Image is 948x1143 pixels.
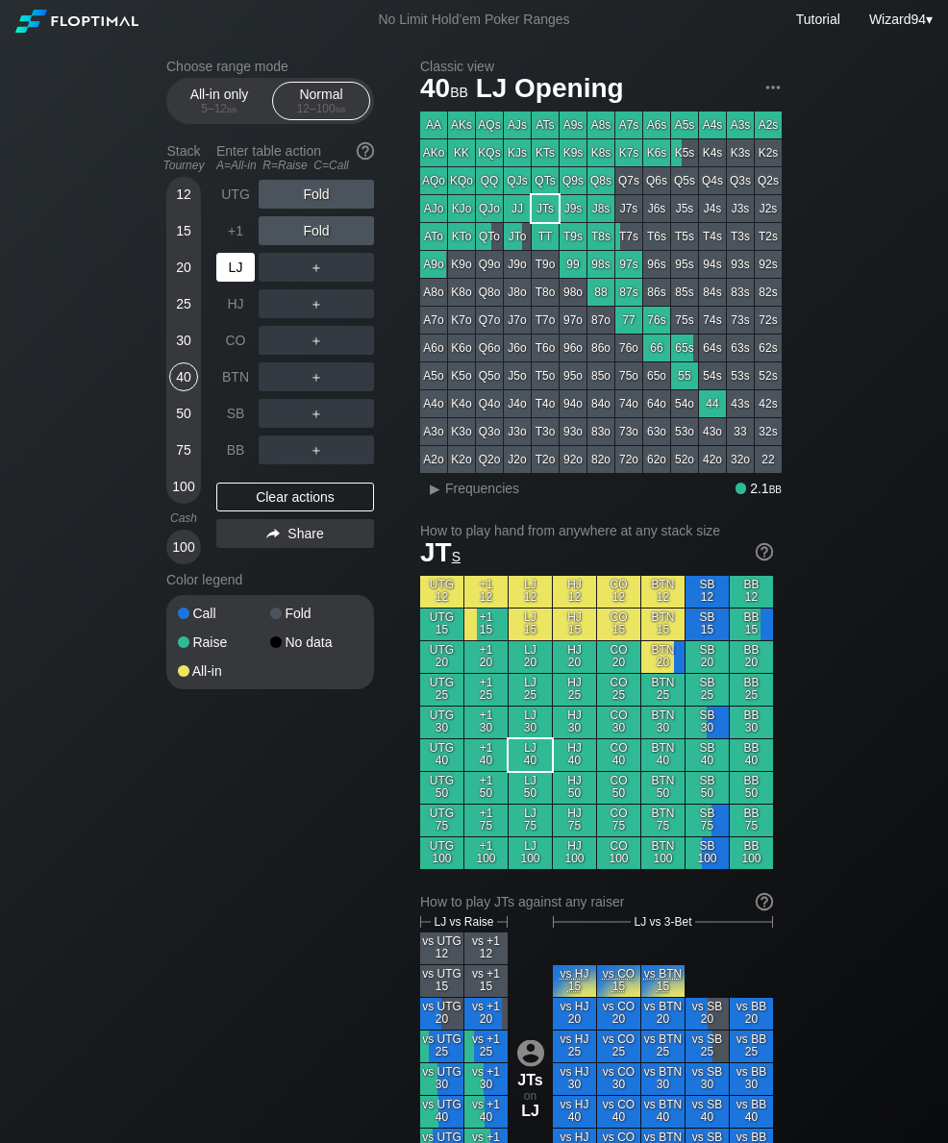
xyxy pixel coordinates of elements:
[266,529,280,539] img: share.864f2f62.svg
[560,251,586,278] div: 99
[730,772,773,804] div: BB 50
[476,335,503,361] div: Q6o
[587,335,614,361] div: 86o
[686,641,729,673] div: SB 20
[643,390,670,417] div: 64o
[420,335,447,361] div: A6o
[553,609,596,640] div: HJ 15
[504,167,531,194] div: QJs
[504,418,531,445] div: J3o
[464,576,508,608] div: +1 12
[420,609,463,640] div: UTG 15
[420,772,463,804] div: UTG 50
[448,335,475,361] div: K6o
[755,223,782,250] div: T2s
[671,279,698,306] div: 85s
[755,112,782,138] div: A2s
[216,180,255,209] div: UTG
[755,279,782,306] div: 82s
[615,279,642,306] div: 87s
[532,112,559,138] div: ATs
[560,446,586,473] div: 92o
[504,446,531,473] div: J2o
[615,446,642,473] div: 72o
[615,139,642,166] div: K7s
[476,307,503,334] div: Q7o
[464,707,508,738] div: +1 30
[509,805,552,836] div: LJ 75
[452,544,461,565] span: s
[643,139,670,166] div: K6s
[615,335,642,361] div: 76o
[504,112,531,138] div: AJs
[597,576,640,608] div: CO 12
[259,216,374,245] div: Fold
[420,112,447,138] div: AA
[216,362,255,391] div: BTN
[504,139,531,166] div: KJs
[560,279,586,306] div: 98o
[560,223,586,250] div: T9s
[216,289,255,318] div: HJ
[448,307,475,334] div: K7o
[560,195,586,222] div: J9s
[755,195,782,222] div: J2s
[476,195,503,222] div: QJo
[597,805,640,836] div: CO 75
[476,418,503,445] div: Q3o
[504,195,531,222] div: JJ
[641,641,685,673] div: BTN 20
[169,533,198,561] div: 100
[420,195,447,222] div: AJo
[755,362,782,389] div: 52s
[641,739,685,771] div: BTN 40
[641,707,685,738] div: BTN 30
[420,279,447,306] div: A8o
[560,362,586,389] div: 95o
[686,674,729,706] div: SB 25
[560,112,586,138] div: A9s
[175,83,263,119] div: All-in only
[420,139,447,166] div: AKo
[755,167,782,194] div: Q2s
[615,195,642,222] div: J7s
[755,390,782,417] div: 42s
[448,195,475,222] div: KJo
[671,418,698,445] div: 53o
[259,399,374,428] div: ＋
[754,891,775,912] img: help.32db89a4.svg
[587,362,614,389] div: 85o
[448,139,475,166] div: KK
[336,102,346,115] span: bb
[699,223,726,250] div: T4s
[509,641,552,673] div: LJ 20
[597,739,640,771] div: CO 40
[355,140,376,162] img: help.32db89a4.svg
[553,707,596,738] div: HJ 30
[504,279,531,306] div: J8o
[448,362,475,389] div: K5o
[643,251,670,278] div: 96s
[15,10,138,33] img: Floptimal logo
[597,609,640,640] div: CO 15
[553,772,596,804] div: HJ 50
[587,112,614,138] div: A8s
[169,180,198,209] div: 12
[727,418,754,445] div: 33
[869,12,926,27] span: Wizard94
[178,664,270,678] div: All-in
[641,576,685,608] div: BTN 12
[420,362,447,389] div: A5o
[553,641,596,673] div: HJ 20
[509,739,552,771] div: LJ 40
[420,576,463,608] div: UTG 12
[169,253,198,282] div: 20
[699,446,726,473] div: 42o
[615,112,642,138] div: A7s
[464,609,508,640] div: +1 15
[504,251,531,278] div: J9o
[169,399,198,428] div: 50
[615,390,642,417] div: 74o
[216,483,374,511] div: Clear actions
[730,707,773,738] div: BB 30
